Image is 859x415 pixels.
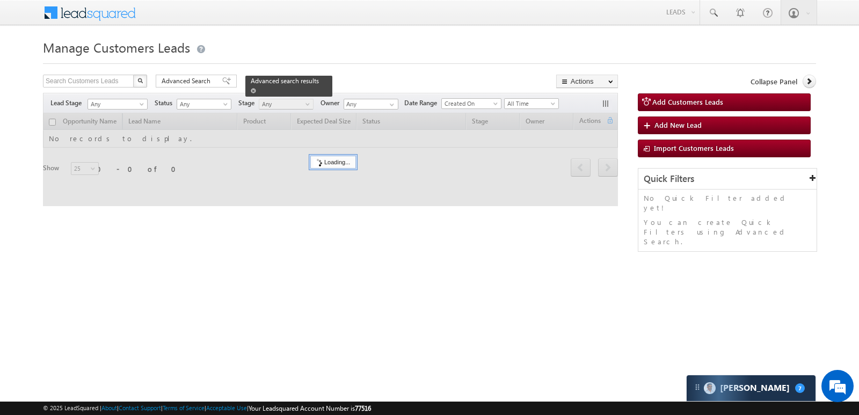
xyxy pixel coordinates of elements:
input: Type to Search [344,99,398,110]
span: Add Customers Leads [652,97,723,106]
span: 7 [795,383,805,393]
span: Date Range [404,98,441,108]
span: Status [155,98,177,108]
a: Acceptable Use [206,404,247,411]
span: Stage [238,98,259,108]
div: carter-dragCarter[PERSON_NAME]7 [686,375,816,402]
p: No Quick Filter added yet! [644,193,811,213]
a: About [101,404,117,411]
span: Your Leadsquared Account Number is [249,404,371,412]
a: Created On [441,98,501,109]
span: Owner [321,98,344,108]
a: Any [259,99,314,110]
span: 77516 [355,404,371,412]
span: Any [88,99,144,109]
div: Loading... [310,156,356,169]
span: Any [259,99,310,109]
span: Any [177,99,228,109]
a: Terms of Service [163,404,205,411]
a: Any [88,99,148,110]
a: Contact Support [119,404,161,411]
span: Created On [442,99,498,108]
span: Advanced Search [162,76,214,86]
span: © 2025 LeadSquared | | | | | [43,403,371,413]
button: Actions [556,75,618,88]
span: Lead Stage [50,98,86,108]
a: Show All Items [384,99,397,110]
span: Collapse Panel [751,77,797,86]
span: Add New Lead [654,120,702,129]
span: All Time [505,99,556,108]
span: Import Customers Leads [654,143,734,152]
a: Any [177,99,231,110]
img: Search [137,78,143,83]
img: carter-drag [693,383,702,391]
div: Quick Filters [638,169,817,190]
a: All Time [504,98,559,109]
span: Advanced search results [251,77,319,85]
span: Manage Customers Leads [43,39,190,56]
p: You can create Quick Filters using Advanced Search. [644,217,811,246]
